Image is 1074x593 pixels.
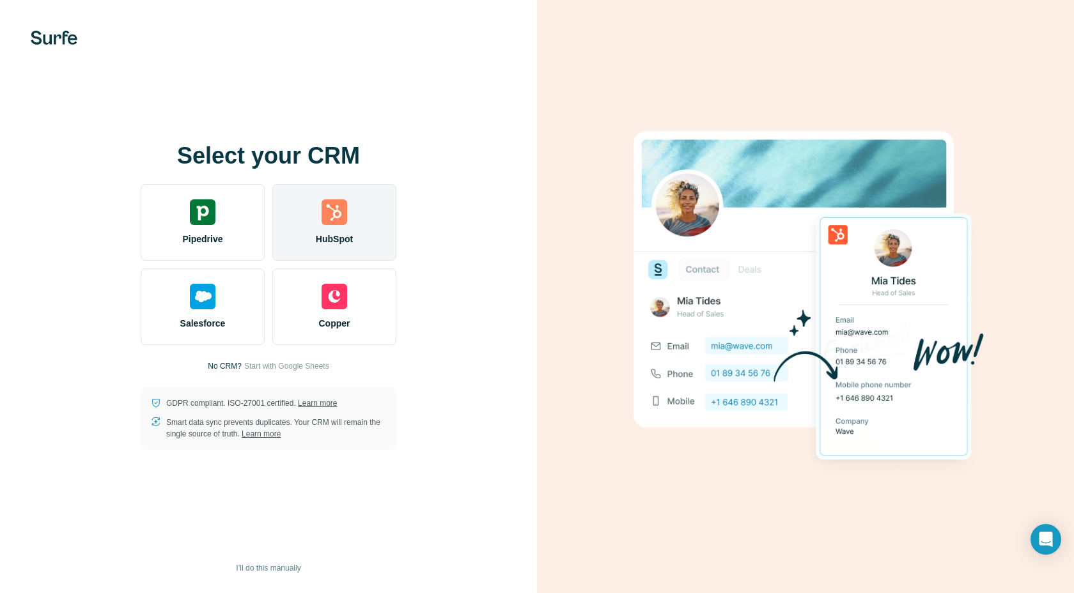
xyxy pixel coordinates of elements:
[626,111,984,482] img: HUBSPOT image
[242,429,281,438] a: Learn more
[298,399,337,408] a: Learn more
[31,31,77,45] img: Surfe's logo
[166,397,337,409] p: GDPR compliant. ISO-27001 certified.
[1031,524,1061,555] div: Open Intercom Messenger
[208,360,242,372] p: No CRM?
[316,233,353,245] span: HubSpot
[141,143,396,169] h1: Select your CRM
[166,417,386,440] p: Smart data sync prevents duplicates. Your CRM will remain the single source of truth.
[236,562,300,574] span: I’ll do this manually
[227,558,309,578] button: I’ll do this manually
[190,284,215,309] img: salesforce's logo
[322,199,347,225] img: hubspot's logo
[182,233,222,245] span: Pipedrive
[322,284,347,309] img: copper's logo
[319,317,350,330] span: Copper
[180,317,226,330] span: Salesforce
[244,360,329,372] button: Start with Google Sheets
[190,199,215,225] img: pipedrive's logo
